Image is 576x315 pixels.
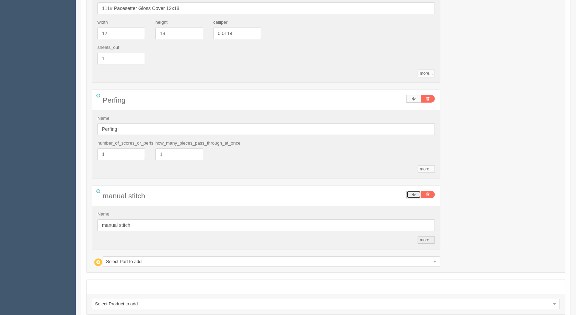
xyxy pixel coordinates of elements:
[92,299,560,309] a: Select Product to add
[418,236,434,244] a: more...
[97,19,108,26] label: width
[418,165,434,173] a: more...
[97,53,145,64] input: 1
[155,140,203,147] label: how_many_pieces_pass_through_at_once
[97,211,109,218] label: Name
[418,70,434,77] a: more...
[97,44,119,51] label: sheets_out
[95,299,551,309] span: Select Product to add
[97,140,145,147] label: number_of_scores_or_perfs
[97,123,435,135] input: Name
[155,19,167,26] label: height
[103,96,126,104] span: Perfing
[97,219,435,231] input: Name
[103,256,440,267] a: Select Part to add
[97,115,109,122] label: Name
[106,257,431,266] span: Select Part to add
[97,2,435,14] input: Name
[103,192,145,200] span: manual stitch
[213,19,228,26] label: calliper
